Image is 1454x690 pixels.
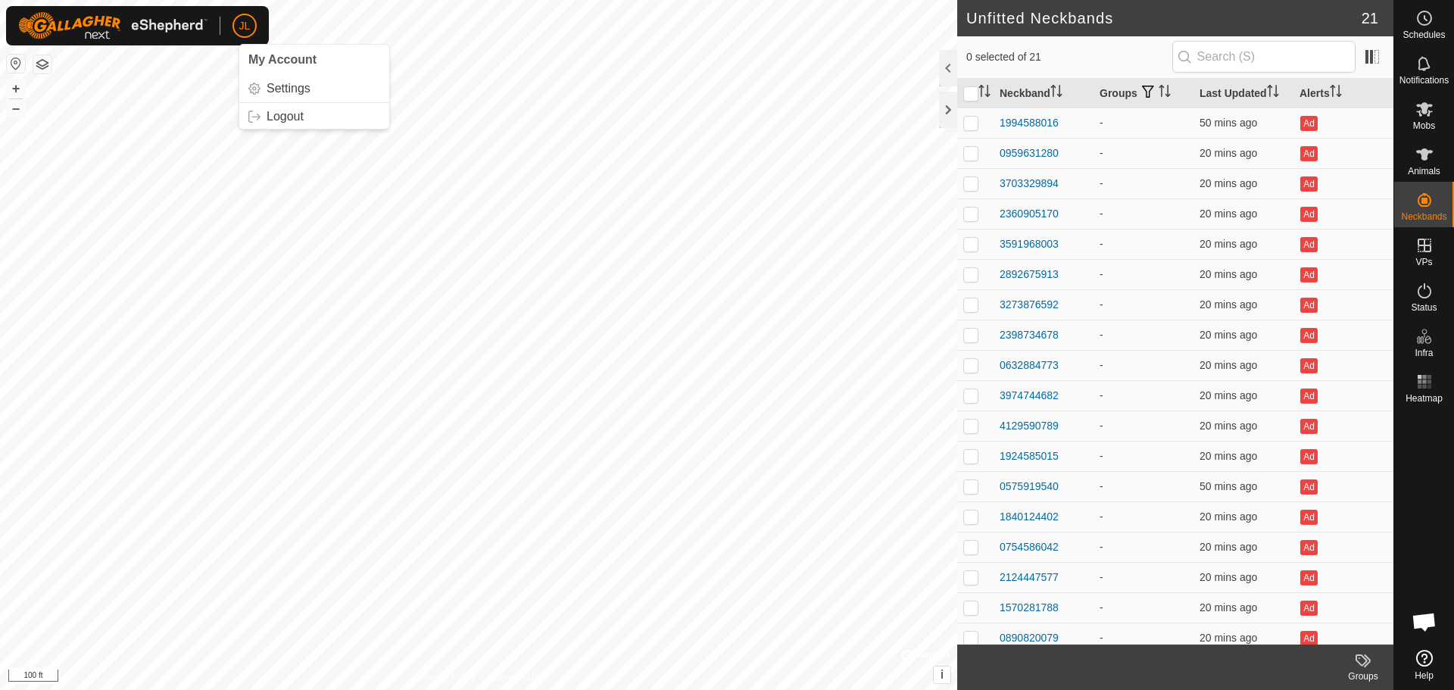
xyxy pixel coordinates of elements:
td: - [1094,168,1193,198]
div: 0890820079 [1000,630,1059,646]
p-sorticon: Activate to sort [1330,87,1342,99]
div: 2892675913 [1000,267,1059,283]
span: Neckbands [1401,212,1446,221]
span: 11 Sept 2025, 9:05 am [1200,298,1257,311]
td: - [1094,198,1193,229]
span: Notifications [1399,76,1449,85]
a: Settings [239,76,389,101]
span: Mobs [1413,121,1435,130]
span: Logout [267,111,304,123]
td: - [1094,108,1193,138]
div: 4129590789 [1000,418,1059,434]
span: Status [1411,303,1437,312]
td: - [1094,350,1193,380]
div: 2398734678 [1000,327,1059,343]
td: - [1094,471,1193,501]
th: Last Updated [1193,79,1293,108]
td: - [1094,229,1193,259]
td: - [1094,501,1193,532]
div: 2124447577 [1000,570,1059,585]
th: Alerts [1293,79,1393,108]
div: 1994588016 [1000,115,1059,131]
span: 11 Sept 2025, 9:05 am [1200,359,1257,371]
div: 3273876592 [1000,297,1059,313]
button: Ad [1300,298,1317,313]
img: Gallagher Logo [18,12,207,39]
span: 11 Sept 2025, 9:05 am [1200,147,1257,159]
div: 3591968003 [1000,236,1059,252]
button: Ad [1300,570,1317,585]
p-sorticon: Activate to sort [1050,87,1062,99]
p-sorticon: Activate to sort [1159,87,1171,99]
button: Reset Map [7,55,25,73]
button: Ad [1300,631,1317,646]
div: 1840124402 [1000,509,1059,525]
button: + [7,80,25,98]
h2: Unfitted Neckbands [966,9,1362,27]
span: 21 [1362,7,1378,30]
span: 11 Sept 2025, 9:06 am [1200,571,1257,583]
div: 0959631280 [1000,145,1059,161]
span: 11 Sept 2025, 9:05 am [1200,329,1257,341]
span: i [941,668,944,681]
span: 0 selected of 21 [966,49,1172,65]
button: Ad [1300,358,1317,373]
span: 11 Sept 2025, 9:05 am [1200,389,1257,401]
button: Ad [1300,601,1317,616]
button: i [934,667,950,683]
td: - [1094,441,1193,471]
span: 11 Sept 2025, 9:05 am [1200,541,1257,553]
span: JL [239,18,251,34]
div: 1570281788 [1000,600,1059,616]
td: - [1094,320,1193,350]
td: - [1094,289,1193,320]
td: - [1094,380,1193,411]
span: Heatmap [1406,394,1443,403]
td: - [1094,532,1193,562]
a: Contact Us [494,670,538,684]
button: Ad [1300,207,1317,222]
a: Help [1394,644,1454,686]
button: Ad [1300,389,1317,404]
button: Ad [1300,176,1317,192]
span: 11 Sept 2025, 9:05 am [1200,268,1257,280]
input: Search (S) [1172,41,1356,73]
span: 11 Sept 2025, 9:05 am [1200,601,1257,614]
td: - [1094,592,1193,623]
button: Ad [1300,328,1317,343]
span: Schedules [1403,30,1445,39]
span: Animals [1408,167,1440,176]
button: Ad [1300,116,1317,131]
button: Ad [1300,267,1317,283]
span: 11 Sept 2025, 8:36 am [1200,480,1257,492]
span: My Account [248,53,317,66]
p-sorticon: Activate to sort [1267,87,1279,99]
span: 11 Sept 2025, 9:05 am [1200,420,1257,432]
td: - [1094,138,1193,168]
th: Neckband [994,79,1094,108]
a: Logout [239,105,389,129]
button: Ad [1300,419,1317,434]
span: 11 Sept 2025, 8:35 am [1200,117,1257,129]
button: Ad [1300,510,1317,525]
div: Open chat [1402,599,1447,645]
p-sorticon: Activate to sort [978,87,991,99]
button: Ad [1300,237,1317,252]
span: 11 Sept 2025, 9:05 am [1200,238,1257,250]
div: 0754586042 [1000,539,1059,555]
button: Ad [1300,449,1317,464]
span: 11 Sept 2025, 9:05 am [1200,510,1257,523]
span: 11 Sept 2025, 9:05 am [1200,450,1257,462]
button: Ad [1300,479,1317,495]
span: 11 Sept 2025, 9:05 am [1200,208,1257,220]
span: VPs [1415,258,1432,267]
button: Ad [1300,146,1317,161]
button: – [7,99,25,117]
span: Help [1415,671,1434,680]
div: 2360905170 [1000,206,1059,222]
div: 0632884773 [1000,357,1059,373]
div: 3974744682 [1000,388,1059,404]
div: 1924585015 [1000,448,1059,464]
